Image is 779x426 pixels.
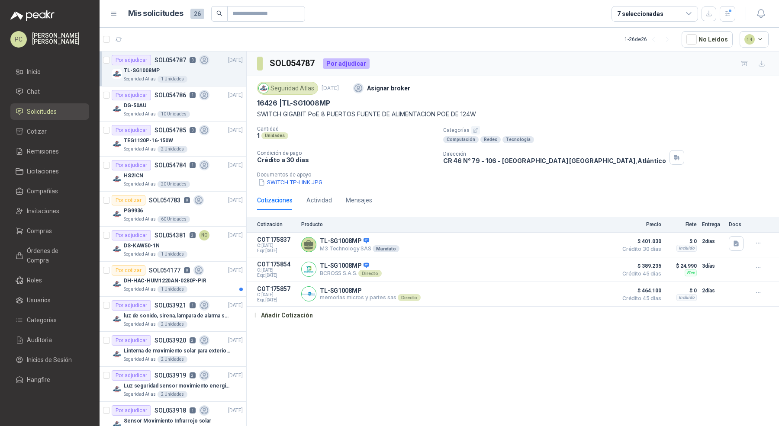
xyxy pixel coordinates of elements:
p: SWITCH GIGABIT PoE 8 PUERTOS FUENTE DE ALIMENTACION POE DE 124W [257,109,769,119]
p: TL-SG1008MP [320,287,421,294]
p: Categorías [443,126,776,135]
img: Company Logo [112,69,122,79]
p: Seguridad Atlas [124,356,156,363]
div: Por adjudicar [112,405,151,416]
p: Entrega [702,221,724,227]
a: Por adjudicarSOL0547861[DATE] Company LogoDG-50AUSeguridad Atlas10 Unidades [100,86,246,122]
p: DS-KAW50-1N [124,242,160,250]
p: Seguridad Atlas [124,146,156,153]
span: Crédito 45 días [618,271,661,276]
div: Por adjudicar [112,300,151,311]
p: TEG1120P-16-150W [124,137,173,145]
div: PC [10,31,27,48]
a: Compras [10,223,89,239]
button: Añadir Cotización [247,307,318,324]
h1: Mis solicitudes [128,7,183,20]
p: Seguridad Atlas [124,251,156,258]
span: Invitaciones [27,206,59,216]
div: 2 Unidades [158,146,187,153]
img: Company Logo [112,209,122,219]
p: Seguridad Atlas [124,111,156,118]
p: [DATE] [228,196,243,205]
div: 2 Unidades [158,356,187,363]
span: Inicios de Sesión [27,355,72,365]
div: Por adjudicar [112,55,151,65]
span: Auditoria [27,335,52,345]
a: Por adjudicarSOL0539192[DATE] Company LogoLuz seguridad sensor movimiento energia solarSeguridad ... [100,367,246,402]
span: C: [DATE] [257,268,296,273]
a: Por adjudicarSOL0547841[DATE] Company LogoHS2ICNSeguridad Atlas20 Unidades [100,157,246,192]
button: No Leídos [682,31,733,48]
p: DH-HAC-HUM1220AN-0280P-PIR [124,277,206,285]
div: Cotizaciones [257,195,293,205]
div: Computación [443,136,479,143]
p: $ 24.990 [666,261,697,271]
a: Por adjudicarSOL0539202[DATE] Company LogoLinterna de movimiento solar para exteriores con 77 led... [100,332,246,367]
a: Por cotizarSOL0547830[DATE] Company LogoPG9936Seguridad Atlas60 Unidades [100,192,246,227]
a: Usuarios [10,292,89,308]
a: Remisiones [10,143,89,160]
p: TL-SG1008MP [320,237,399,245]
a: Inicio [10,64,89,80]
span: Usuarios [27,295,51,305]
a: Órdenes de Compra [10,243,89,269]
div: 10 Unidades [158,111,190,118]
p: Producto [301,221,613,227]
img: Company Logo [112,174,122,184]
a: Licitaciones [10,163,89,179]
p: [DATE] [228,372,243,380]
span: Remisiones [27,147,59,156]
a: Cotizar [10,123,89,140]
p: [DATE] [228,301,243,310]
p: Condición de pago [257,150,436,156]
p: 2 [190,337,196,343]
div: 2 Unidades [158,321,187,328]
p: TL-SG1008MP [320,262,382,270]
p: SOL053921 [155,302,186,308]
p: 2 días [702,236,724,247]
p: Cantidad [257,126,436,132]
div: 60 Unidades [158,216,190,223]
span: $ 389.235 [618,261,661,271]
span: Órdenes de Compra [27,246,81,265]
p: Luz seguridad sensor movimiento energia solar [124,382,232,390]
p: SOL053918 [155,407,186,413]
span: Inicio [27,67,41,77]
img: Company Logo [112,279,122,289]
p: 1 [190,92,196,98]
p: [DATE] [228,266,243,275]
p: Precio [618,221,661,227]
span: Licitaciones [27,167,59,176]
img: Company Logo [112,139,122,149]
div: Por cotizar [112,195,145,205]
a: Por adjudicarSOL0547873[DATE] Company LogoTL-SG1008MPSeguridad Atlas1 Unidades [100,51,246,86]
span: 26 [190,9,204,19]
p: 1 [257,132,260,139]
img: Company Logo [112,314,122,324]
div: 20 Unidades [158,181,190,188]
span: Cotizar [27,127,47,136]
p: CR 46 N° 79 - 106 - [GEOGRAPHIC_DATA] [GEOGRAPHIC_DATA] , Atlántico [443,157,666,164]
p: Dirección [443,151,666,157]
div: 7 seleccionadas [617,9,663,19]
div: Seguridad Atlas [257,82,318,95]
p: 2 [190,372,196,378]
div: Mensajes [346,195,372,205]
div: Redes [480,136,501,143]
p: 1 [190,302,196,308]
p: luz de sonido, sirena, lampara de alarma solar [124,312,232,320]
div: Por adjudicar [112,90,151,100]
p: SOL054784 [155,162,186,168]
span: C: [DATE] [257,292,296,298]
p: 0 [184,267,190,273]
p: SOL054177 [149,267,180,273]
a: Categorías [10,312,89,328]
p: SOL054783 [149,197,180,203]
img: Logo peakr [10,10,55,21]
span: Chat [27,87,40,96]
p: COT175837 [257,236,296,243]
button: 14 [740,31,769,48]
a: Invitaciones [10,203,89,219]
img: Company Logo [259,83,268,93]
p: [DATE] [228,336,243,345]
